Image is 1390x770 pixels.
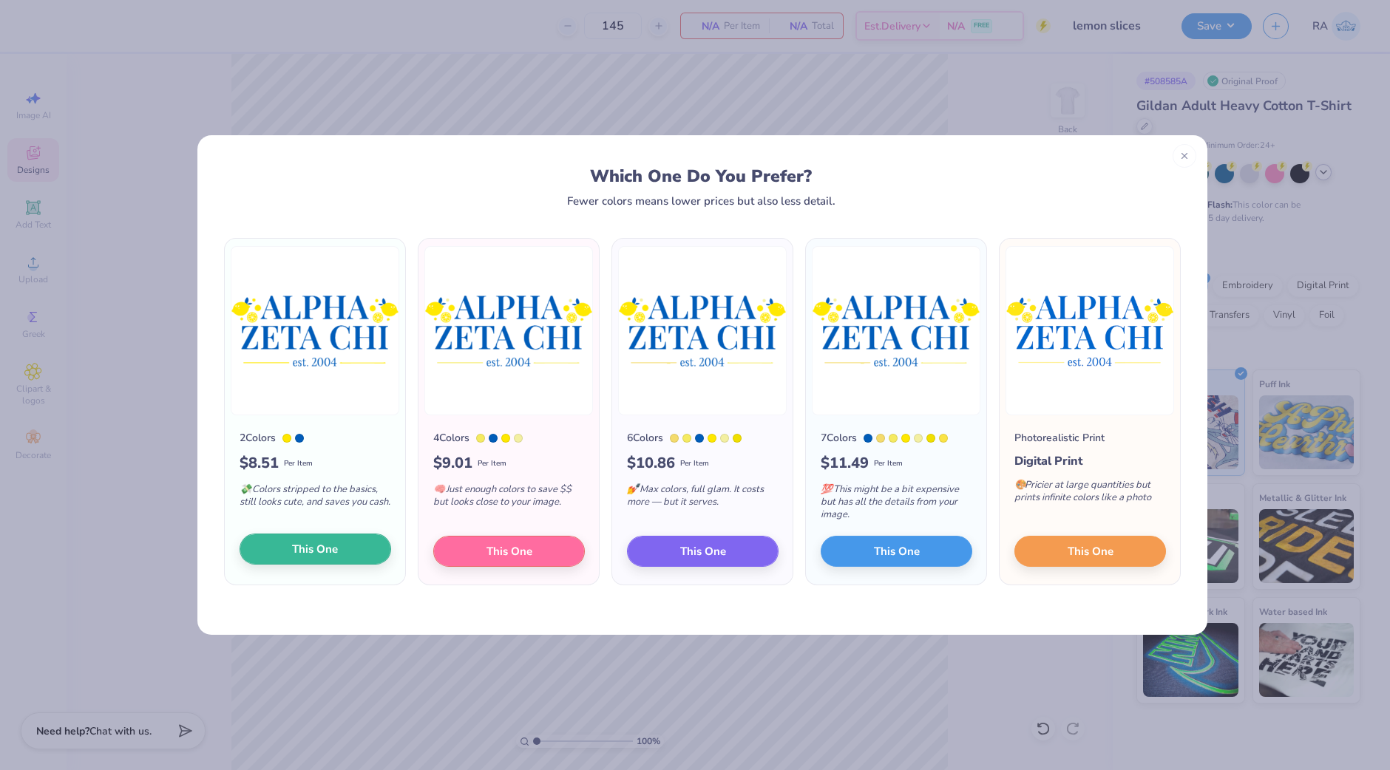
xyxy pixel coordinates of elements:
[478,458,506,469] span: Per Item
[618,246,787,415] img: 6 color option
[240,483,251,496] span: 💸
[231,246,399,415] img: 2 color option
[708,434,716,443] div: 803 C
[914,434,923,443] div: Yellow 0131 C
[627,536,779,567] button: This One
[670,434,679,443] div: 127 C
[695,434,704,443] div: 300 C
[1014,452,1166,470] div: Digital Print
[476,434,485,443] div: 100 C
[282,434,291,443] div: 803 C
[240,430,276,446] div: 2 Colors
[237,166,1165,186] div: Which One Do You Prefer?
[1006,246,1174,415] img: Photorealistic preview
[433,430,469,446] div: 4 Colors
[627,483,639,496] span: 💅
[874,458,903,469] span: Per Item
[489,434,498,443] div: 300 C
[567,195,835,207] div: Fewer colors means lower prices but also less detail.
[240,534,391,565] button: This One
[240,452,279,474] span: $ 8.51
[864,434,872,443] div: 300 C
[821,430,857,446] div: 7 Colors
[627,474,779,523] div: Max colors, full glam. It costs more — but it serves.
[292,541,338,558] span: This One
[433,536,585,567] button: This One
[682,434,691,443] div: 100 C
[873,543,919,560] span: This One
[433,474,585,523] div: Just enough colors to save $$ but looks close to your image.
[627,430,663,446] div: 6 Colors
[821,474,972,536] div: This might be a bit expensive but has all the details from your image.
[1014,470,1166,519] div: Pricier at large quantities but prints infinite colors like a photo
[889,434,898,443] div: 100 C
[295,434,304,443] div: 300 C
[821,483,833,496] span: 💯
[240,474,391,523] div: Colors stripped to the basics, still looks cute, and saves you cash.
[821,536,972,567] button: This One
[720,434,729,443] div: Yellow 0131 C
[939,434,948,443] div: 106 C
[486,543,532,560] span: This One
[926,434,935,443] div: 3955 C
[680,458,709,469] span: Per Item
[514,434,523,443] div: Yellow 0131 C
[1014,478,1026,491] span: 🎨
[812,246,980,415] img: 7 color option
[876,434,885,443] div: 127 C
[501,434,510,443] div: 803 C
[433,452,472,474] span: $ 9.01
[1014,536,1166,567] button: This One
[679,543,725,560] span: This One
[1067,543,1113,560] span: This One
[1014,430,1105,446] div: Photorealistic Print
[821,452,869,474] span: $ 11.49
[627,452,675,474] span: $ 10.86
[733,434,742,443] div: 3955 C
[433,483,445,496] span: 🧠
[424,246,593,415] img: 4 color option
[901,434,910,443] div: 803 C
[284,458,313,469] span: Per Item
